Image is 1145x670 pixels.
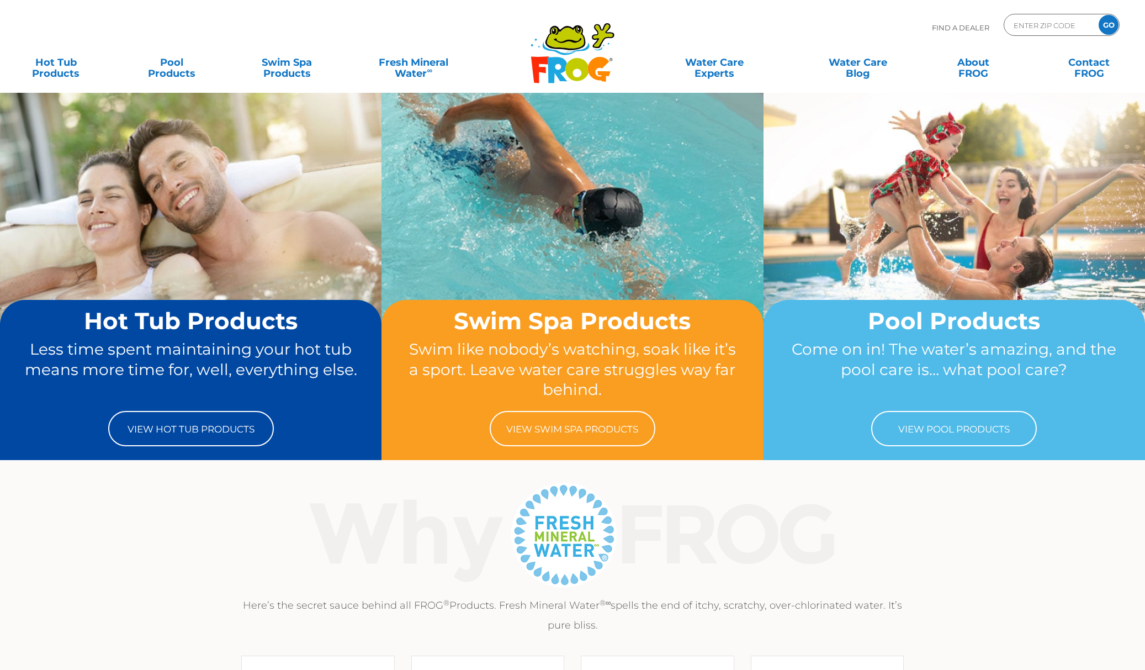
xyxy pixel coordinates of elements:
[233,595,912,635] p: Here’s the secret sauce behind all FROG Products. Fresh Mineral Water spells the end of itchy, sc...
[600,598,611,607] sup: ®∞
[126,51,216,73] a: PoolProducts
[813,51,903,73] a: Water CareBlog
[929,51,1019,73] a: AboutFROG
[490,411,655,446] a: View Swim Spa Products
[1099,15,1119,35] input: GO
[402,339,742,400] p: Swim like nobody’s watching, soak like it’s a sport. Leave water care struggles way far behind.
[443,598,449,607] sup: ®
[108,411,274,446] a: View Hot Tub Products
[242,51,332,73] a: Swim SpaProducts
[784,339,1124,400] p: Come on in! The water’s amazing, and the pool care is… what pool care?
[288,479,858,590] img: Why Frog
[402,308,742,334] h2: Swim Spa Products
[642,51,787,73] a: Water CareExperts
[932,14,989,41] p: Find A Dealer
[1044,51,1134,73] a: ContactFROG
[427,66,432,75] sup: ∞
[764,92,1145,377] img: home-banner-pool-short
[784,308,1124,334] h2: Pool Products
[381,92,763,377] img: home-banner-swim-spa-short
[358,51,470,73] a: Fresh MineralWater∞
[21,339,361,400] p: Less time spent maintaining your hot tub means more time for, well, everything else.
[871,411,1037,446] a: View Pool Products
[1013,17,1087,33] input: Zip Code Form
[21,308,361,334] h2: Hot Tub Products
[11,51,101,73] a: Hot TubProducts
